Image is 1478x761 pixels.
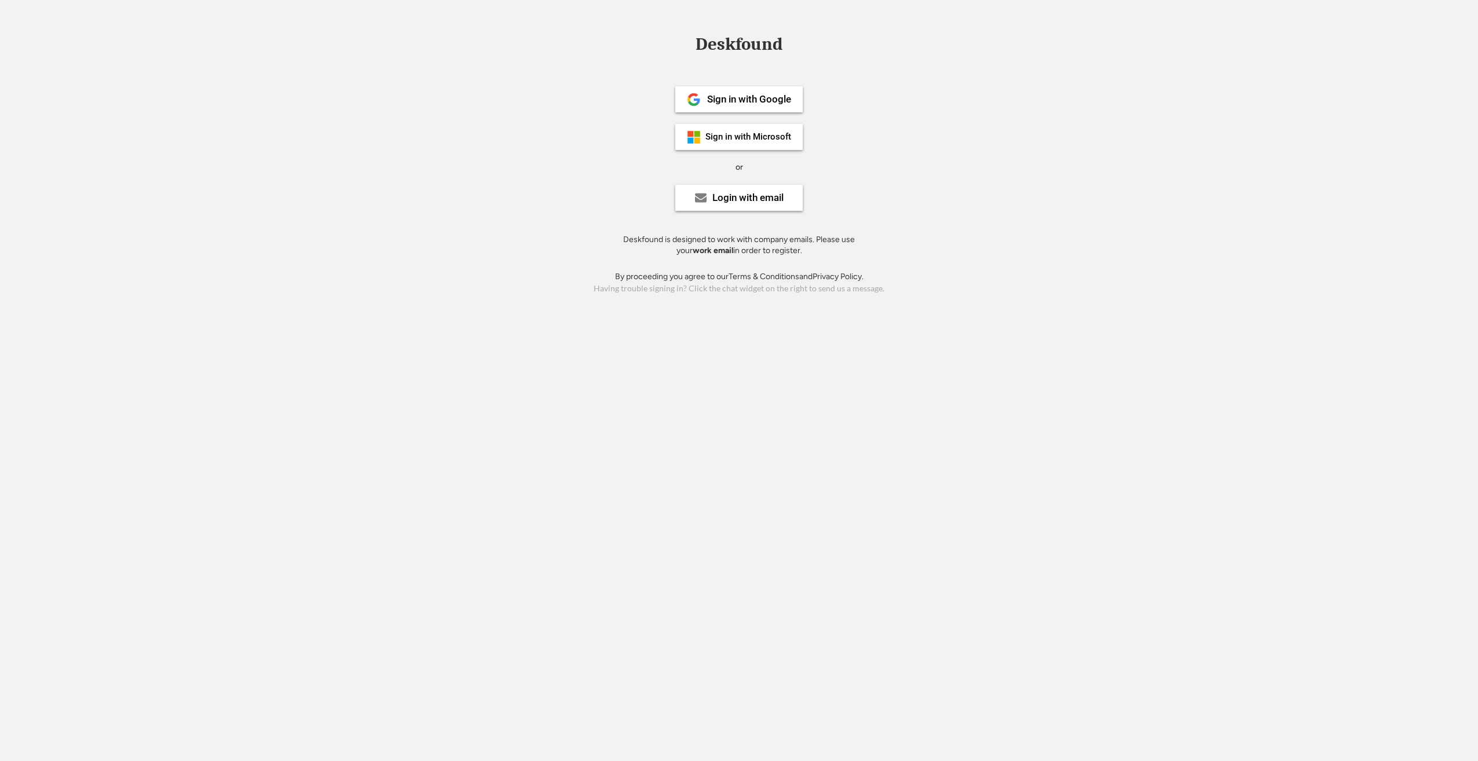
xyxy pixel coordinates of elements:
div: Login with email [712,193,784,203]
a: Terms & Conditions [729,272,799,281]
div: Deskfound [690,35,788,53]
a: Privacy Policy. [813,272,864,281]
div: Sign in with Google [707,94,791,104]
strong: work email [693,246,733,255]
img: ms-symbollockup_mssymbol_19.png [687,130,701,144]
div: Sign in with Microsoft [705,133,791,141]
div: By proceeding you agree to our and [615,271,864,283]
div: or [736,162,743,173]
div: Deskfound is designed to work with company emails. Please use your in order to register. [609,234,869,257]
img: 1024px-Google__G__Logo.svg.png [687,93,701,107]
